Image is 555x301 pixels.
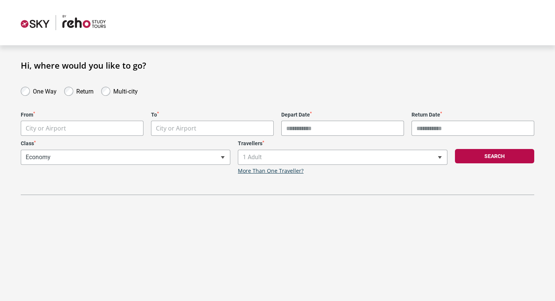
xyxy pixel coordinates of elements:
[151,121,273,136] span: City or Airport
[455,149,534,163] button: Search
[21,140,230,147] label: Class
[281,112,404,118] label: Depart Date
[26,124,66,132] span: City or Airport
[156,124,196,132] span: City or Airport
[113,86,138,95] label: Multi-city
[151,121,274,136] span: City or Airport
[238,140,447,147] label: Travellers
[21,150,230,164] span: Economy
[238,168,304,174] a: More Than One Traveller?
[151,112,274,118] label: To
[33,86,57,95] label: One Way
[76,86,94,95] label: Return
[412,112,534,118] label: Return Date
[238,150,447,164] span: 1 Adult
[21,60,534,70] h1: Hi, where would you like to go?
[21,121,143,136] span: City or Airport
[21,112,143,118] label: From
